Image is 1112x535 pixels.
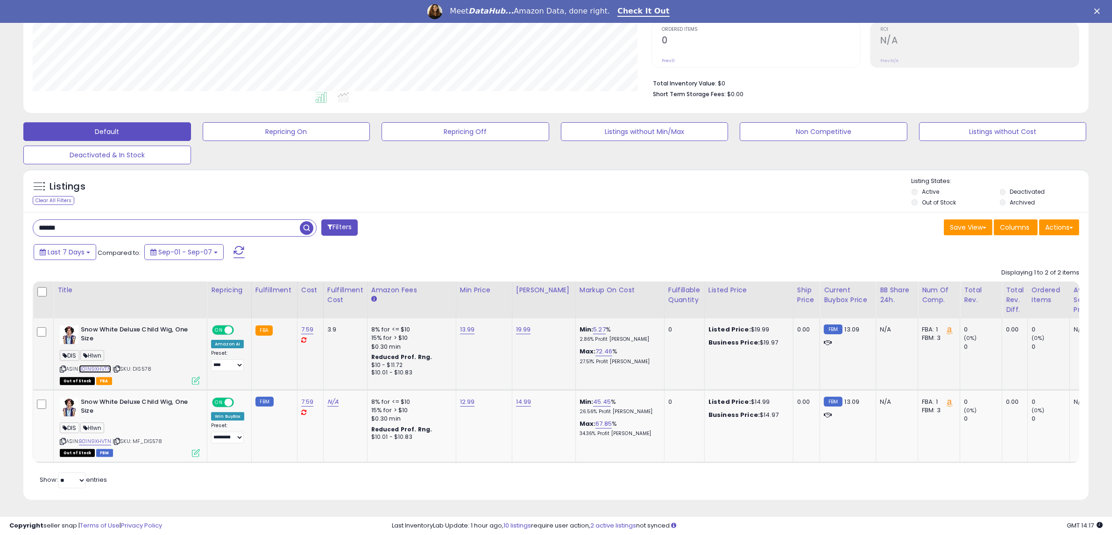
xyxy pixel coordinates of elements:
[580,347,596,356] b: Max:
[1000,223,1029,232] span: Columns
[964,407,977,414] small: (0%)
[427,4,442,19] img: Profile image for Georgie
[1006,285,1024,315] div: Total Rev. Diff.
[113,365,151,373] span: | SKU: DIS578
[460,397,475,407] a: 12.99
[824,397,842,407] small: FBM
[60,398,78,416] img: 51b+h+fRr2L._SL40_.jpg
[922,198,956,206] label: Out of Stock
[301,397,314,407] a: 7.59
[371,433,449,441] div: $10.01 - $10.83
[233,399,248,407] span: OFF
[79,365,111,373] a: B01N9XHVTN
[662,27,860,32] span: Ordered Items
[255,397,274,407] small: FBM
[922,285,956,305] div: Num of Comp.
[48,247,85,257] span: Last 7 Days
[1032,343,1070,351] div: 0
[50,180,85,193] h5: Listings
[79,437,111,445] a: B01N9XHVTN
[371,415,449,423] div: $0.30 min
[617,7,670,17] a: Check It Out
[797,325,813,334] div: 0.00
[994,219,1038,235] button: Columns
[60,377,95,385] span: All listings that are currently out of stock and unavailable for purchase on Amazon
[301,285,319,295] div: Cost
[1032,285,1066,305] div: Ordered Items
[653,77,1072,88] li: $0
[81,398,194,417] b: Snow White Deluxe Child Wig, One Size
[580,325,657,343] div: %
[57,285,203,295] div: Title
[211,350,244,371] div: Preset:
[33,196,74,205] div: Clear All Filters
[60,325,78,344] img: 51b+h+fRr2L._SL40_.jpg
[580,397,594,406] b: Min:
[1074,325,1105,334] div: N/A
[9,521,43,530] strong: Copyright
[1010,198,1035,206] label: Archived
[113,437,163,445] span: | SKU: MF_DIS578
[1006,325,1020,334] div: 0.00
[371,343,449,351] div: $0.30 min
[797,285,816,305] div: Ship Price
[880,398,911,406] div: N/A
[880,58,899,63] small: Prev: N/A
[1006,398,1020,406] div: 0.00
[460,325,475,334] a: 13.99
[450,7,610,16] div: Meet Amazon Data, done right.
[964,415,1002,423] div: 0
[845,325,860,334] span: 13.09
[34,244,96,260] button: Last 7 Days
[203,122,370,141] button: Repricing On
[144,244,224,260] button: Sep-01 - Sep-07
[1094,8,1104,14] div: Close
[845,397,860,406] span: 13.09
[708,325,751,334] b: Listed Price:
[922,334,953,342] div: FBM: 3
[561,122,729,141] button: Listings without Min/Max
[371,334,449,342] div: 15% for > $10
[580,430,657,437] p: 34.36% Profit [PERSON_NAME]
[382,122,549,141] button: Repricing Off
[158,247,212,257] span: Sep-01 - Sep-07
[880,35,1079,48] h2: N/A
[964,398,1002,406] div: 0
[327,325,360,334] div: 3.9
[80,521,120,530] a: Terms of Use
[922,398,953,406] div: FBA: 1
[96,377,112,385] span: FBA
[211,285,248,295] div: Repricing
[964,285,998,305] div: Total Rev.
[593,325,606,334] a: 5.27
[327,397,339,407] a: N/A
[580,420,657,437] div: %
[922,188,939,196] label: Active
[233,326,248,334] span: OFF
[580,398,657,415] div: %
[880,285,914,305] div: BB Share 24h.
[80,350,105,361] span: Hlwn
[708,397,751,406] b: Listed Price:
[740,122,907,141] button: Non Competitive
[81,325,194,345] b: Snow White Deluxe Child Wig, One Size
[880,27,1079,32] span: ROI
[371,353,432,361] b: Reduced Prof. Rng.
[1001,268,1079,277] div: Displaying 1 to 2 of 2 items
[9,521,162,530] div: seller snap | |
[460,285,508,295] div: Min Price
[255,285,293,295] div: Fulfillment
[211,340,244,348] div: Amazon AI
[96,449,113,457] span: FBM
[580,359,657,365] p: 27.51% Profit [PERSON_NAME]
[922,406,953,415] div: FBM: 3
[255,325,273,336] small: FBA
[60,350,79,361] span: DIS
[590,521,636,530] a: 2 active listings
[708,338,760,347] b: Business Price:
[668,285,701,305] div: Fulfillable Quantity
[60,449,95,457] span: All listings that are currently out of stock and unavailable for purchase on Amazon
[964,343,1002,351] div: 0
[1067,521,1103,530] span: 2025-09-15 14:17 GMT
[964,334,977,342] small: (0%)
